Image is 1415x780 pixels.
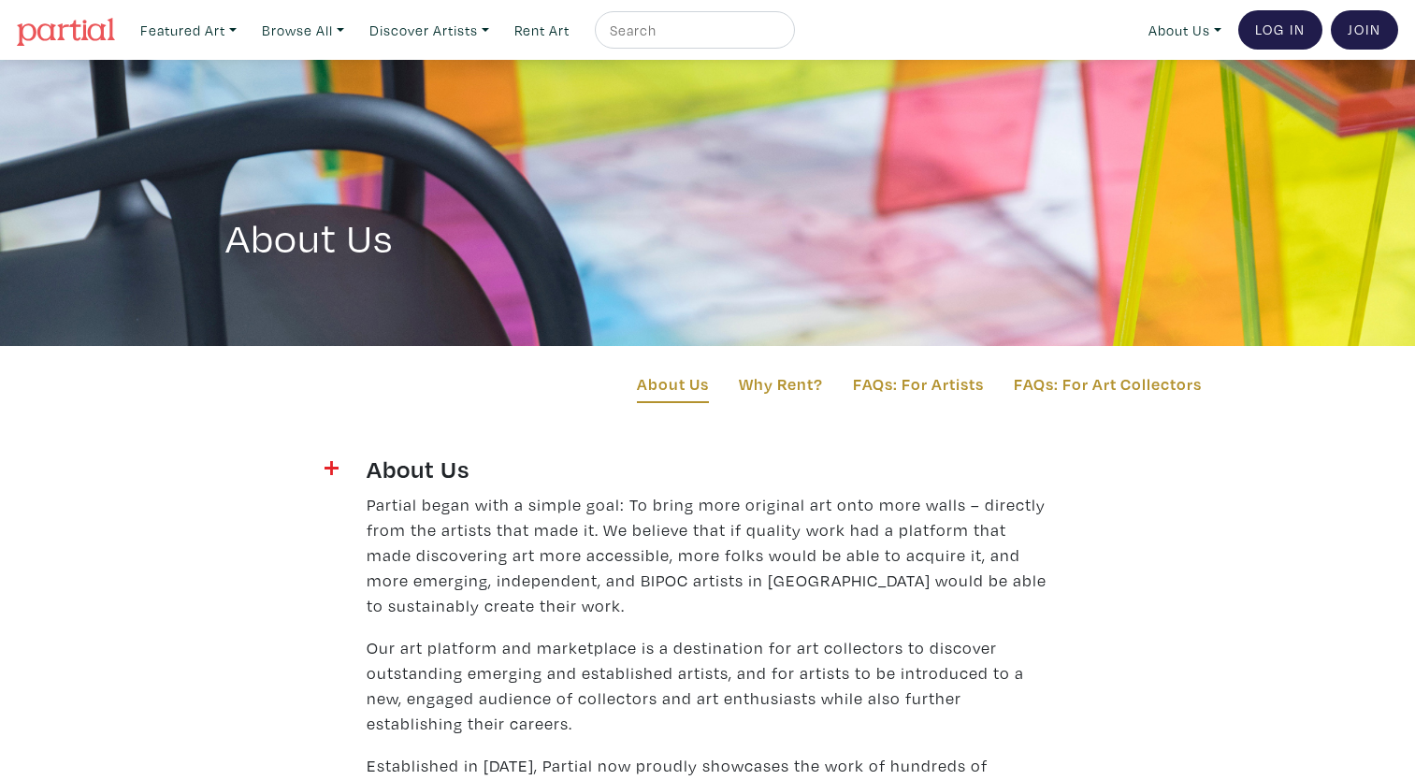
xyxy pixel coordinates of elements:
[367,635,1049,736] p: Our art platform and marketplace is a destination for art collectors to discover outstanding emer...
[1238,10,1322,50] a: Log In
[739,371,823,397] a: Why Rent?
[361,11,498,50] a: Discover Artists
[325,461,339,475] img: plus.svg
[367,492,1049,618] p: Partial began with a simple goal: To bring more original art onto more walls – directly from the ...
[132,11,245,50] a: Featured Art
[506,11,578,50] a: Rent Art
[608,19,777,42] input: Search
[367,454,1049,484] h4: About Us
[225,161,1191,262] h1: About Us
[1331,10,1398,50] a: Join
[253,11,353,50] a: Browse All
[853,371,984,397] a: FAQs: For Artists
[1140,11,1230,50] a: About Us
[1014,371,1202,397] a: FAQs: For Art Collectors
[637,371,709,403] a: About Us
